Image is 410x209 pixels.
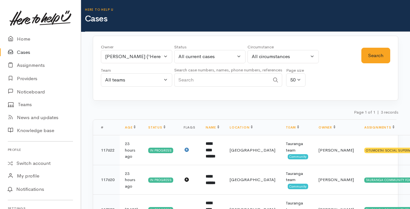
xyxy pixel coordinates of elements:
div: All circumstances [252,53,309,60]
span: [PERSON_NAME] [319,147,354,153]
input: Search [174,73,270,87]
div: In progress [148,178,173,183]
span: | [377,109,379,115]
span: Community [288,184,308,189]
td: 23 hours ago [120,135,143,165]
a: Location [230,125,253,129]
button: Search [361,48,390,64]
div: 50 [290,76,295,84]
button: 50 [286,73,306,87]
span: [PERSON_NAME] [319,177,354,182]
button: All current cases [174,50,246,63]
a: Owner [319,125,335,129]
div: Tauranga team [286,170,308,183]
small: Search case numbers, names, phone numbers, references [174,67,282,73]
span: Community [288,154,308,159]
div: [PERSON_NAME] ('Here to help u') [105,53,162,60]
h1: Cases [85,14,410,24]
a: Age [125,125,136,129]
button: All teams [101,73,172,87]
div: Tauranga team [286,141,308,153]
td: 23 hours ago [120,165,143,195]
div: Team [101,67,172,74]
span: [GEOGRAPHIC_DATA] [230,177,275,182]
h6: Here to help u [85,8,410,11]
div: All teams [105,76,162,84]
th: Flags [178,120,200,135]
a: Team [286,125,299,129]
a: Assignments [364,125,394,129]
h6: Profile [8,145,73,154]
span: [GEOGRAPHIC_DATA] [230,147,275,153]
button: Amanda Gabb ('Here to help u') [101,50,172,63]
th: # [93,120,120,135]
div: Page size [286,67,306,74]
div: Status [174,44,246,50]
a: Status [148,125,165,129]
div: In progress [148,148,173,153]
div: Circumstance [247,44,319,50]
div: All current cases [178,53,235,60]
small: Page 1 of 1 3 records [354,109,398,115]
td: 117620 [93,165,120,195]
button: All circumstances [247,50,319,63]
td: 117622 [93,135,120,165]
a: Name [206,125,219,129]
div: Owner [101,44,172,50]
